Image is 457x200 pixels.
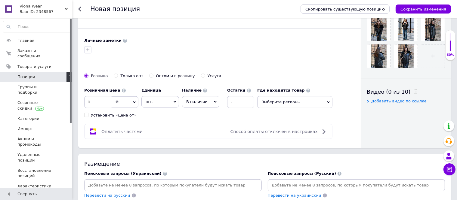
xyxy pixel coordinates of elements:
[17,48,56,59] span: Заказы и сообщения
[227,88,245,92] b: Остатки
[208,73,221,79] div: Услуга
[301,5,390,14] button: Скопировать существующую позицию
[446,53,455,57] div: 60%
[141,96,179,108] span: шт.
[268,171,336,176] span: Поисковые запросы (Русский)
[17,74,35,80] span: Позиции
[227,96,254,108] input: -
[17,126,33,132] span: Импорт
[371,99,427,103] span: Добавить видео по ссылке
[17,168,56,179] span: Восстановление позиций
[268,193,321,198] span: Перевести на украинский
[445,30,455,60] div: 60% Качество заполнения
[84,88,120,92] b: Розничная цена
[90,5,140,13] h1: Новая позиция
[101,129,143,134] span: Оплатить частями
[400,7,446,11] i: Сохранить изменения
[367,89,410,95] span: Видео (0 из 10)
[182,88,202,92] b: Наличие
[78,7,83,11] div: Вернуться назад
[305,7,385,11] span: Скопировать существующую позицию
[20,4,65,9] span: Viona Wear
[186,99,208,104] span: В наличии
[17,64,51,69] span: Товары и услуги
[120,73,143,79] div: Только опт
[17,152,56,163] span: Удаленные позиции
[84,96,111,108] input: 0
[141,88,161,92] b: Единица
[84,193,130,198] span: Перевести на русский
[91,113,136,118] div: Установить «цена от»
[17,100,56,111] span: Сезонные скидки
[17,183,51,189] span: Характеристики
[230,129,318,134] span: Способ оплаты отключен в настройках
[85,181,261,190] input: Добавьте не менее 8 запросов, по которым покупатели будут искать товар
[443,163,455,175] button: Чат с покупателем
[116,100,119,104] span: ₴
[6,6,126,137] body: Визуальный текстовый редактор, 3207B74C-B87A-48BB-BAE6-E2361120C8B7
[269,181,444,190] input: Добавьте не менее 8 запросов, по которым покупатели будут искать товар
[3,21,71,32] input: Поиск
[257,96,332,108] span: Выберите регионы
[17,136,56,147] span: Акции и промокоды
[396,5,451,14] button: Сохранить изменения
[257,88,305,92] b: Где находится товар
[91,73,108,79] div: Розница
[84,160,445,168] div: Размещение
[17,116,39,121] span: Категории
[156,73,195,79] div: Оптом и в розницу
[17,84,56,95] span: Группы и подборки
[84,38,122,43] b: Личные заметки
[84,171,162,176] span: Поисковые запросы (Украинский)
[17,38,34,43] span: Главная
[20,9,72,14] div: Ваш ID: 2348567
